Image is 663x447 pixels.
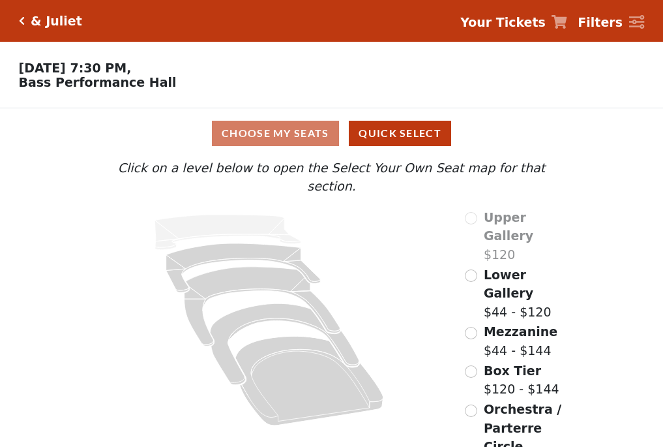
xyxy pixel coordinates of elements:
path: Lower Gallery - Seats Available: 163 [166,243,321,292]
path: Upper Gallery - Seats Available: 0 [155,215,301,250]
strong: Filters [578,15,623,29]
span: Lower Gallery [484,268,533,301]
h5: & Juliet [31,14,82,29]
a: Click here to go back to filters [19,16,25,25]
label: $44 - $144 [484,322,557,360]
a: Filters [578,13,644,32]
p: Click on a level below to open the Select Your Own Seat map for that section. [92,159,570,196]
path: Orchestra / Parterre Circle - Seats Available: 40 [236,336,384,425]
button: Quick Select [349,121,451,146]
label: $120 - $144 [484,362,559,399]
a: Your Tickets [460,13,567,32]
span: Upper Gallery [484,210,533,243]
strong: Your Tickets [460,15,546,29]
label: $120 [484,208,571,264]
span: Mezzanine [484,324,557,339]
span: Box Tier [484,363,541,378]
label: $44 - $120 [484,266,571,322]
